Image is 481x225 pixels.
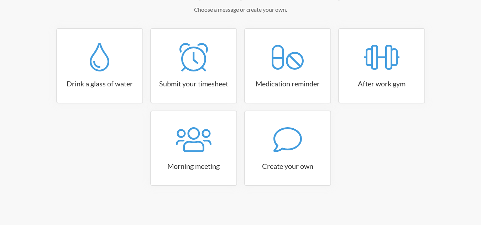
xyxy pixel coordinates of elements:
h3: Medication reminder [245,79,330,89]
h3: Create your own [245,161,330,171]
h3: Submit your timesheet [151,79,236,89]
h3: Drink a glass of water [57,79,142,89]
p: Choose a message or create your own. [34,5,447,14]
h3: Morning meeting [151,161,236,171]
h3: After work gym [339,79,424,89]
